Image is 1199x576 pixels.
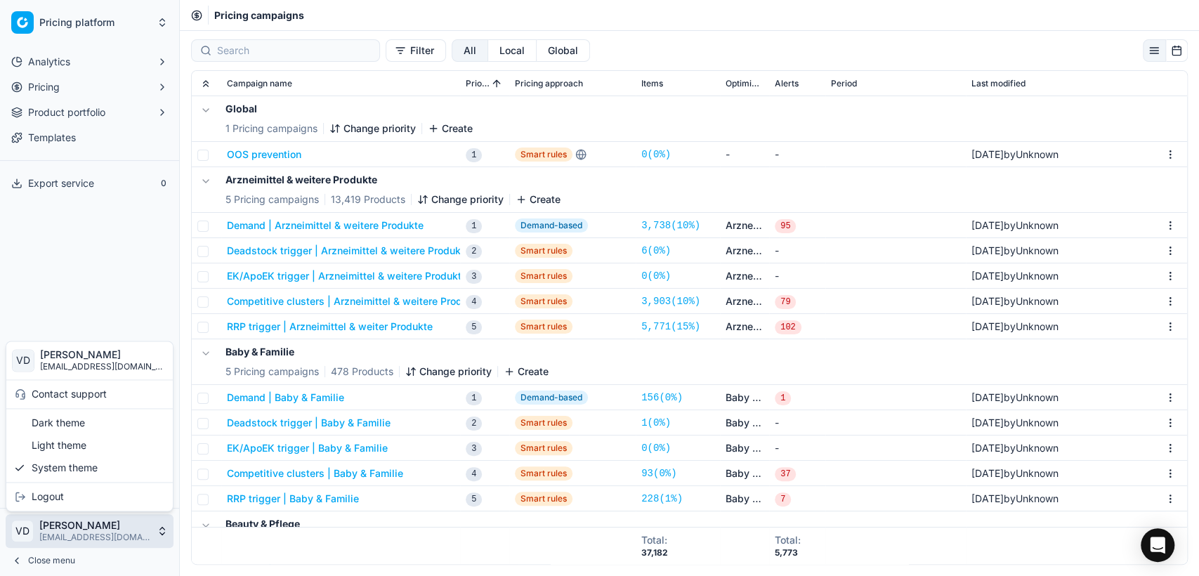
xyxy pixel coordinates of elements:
[40,348,167,361] span: [PERSON_NAME]
[9,485,170,508] div: Logout
[9,434,170,457] div: Light theme
[40,361,167,372] span: [EMAIL_ADDRESS][DOMAIN_NAME]
[9,457,170,479] div: System theme
[13,350,34,371] span: VD
[9,412,170,434] div: Dark theme
[9,383,170,405] div: Contact support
